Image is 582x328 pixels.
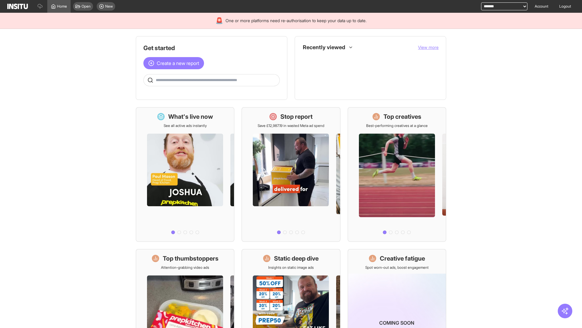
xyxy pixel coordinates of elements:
[216,16,223,25] div: 🚨
[383,112,421,121] h1: Top creatives
[168,112,213,121] h1: What's live now
[348,107,446,242] a: Top creativesBest-performing creatives at a glance
[280,112,313,121] h1: Stop report
[136,107,234,242] a: What's live nowSee all active ads instantly
[226,18,366,24] span: One or more platforms need re-authorisation to keep your data up to date.
[157,60,199,67] span: Create a new report
[268,265,314,270] p: Insights on static image ads
[258,123,324,128] p: Save £12,987.19 in wasted Meta ad spend
[242,107,340,242] a: Stop reportSave £12,987.19 in wasted Meta ad spend
[418,45,439,50] span: View more
[163,254,219,263] h1: Top thumbstoppers
[57,4,67,9] span: Home
[82,4,91,9] span: Open
[7,4,28,9] img: Logo
[366,123,428,128] p: Best-performing creatives at a glance
[161,265,209,270] p: Attention-grabbing video ads
[274,254,319,263] h1: Static deep dive
[164,123,207,128] p: See all active ads instantly
[418,44,439,50] button: View more
[105,4,113,9] span: New
[143,44,280,52] h1: Get started
[143,57,204,69] button: Create a new report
